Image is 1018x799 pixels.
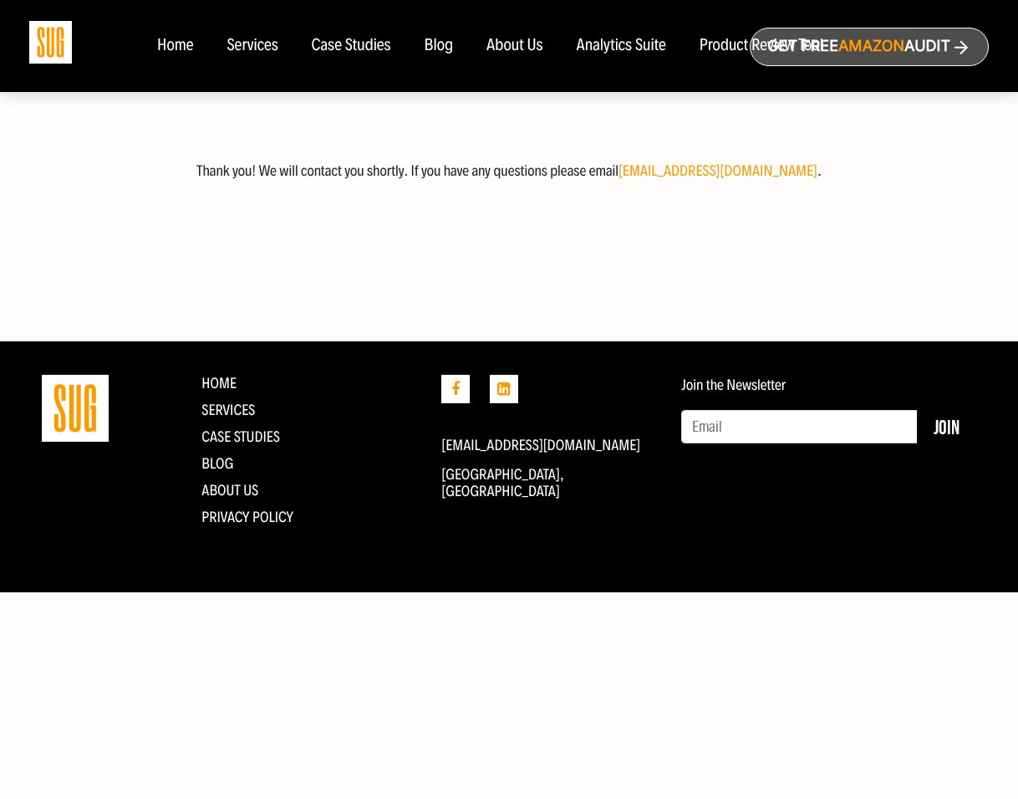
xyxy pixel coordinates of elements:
input: Email [681,410,918,443]
a: Services [227,37,277,55]
a: Product Review Tool [700,37,823,55]
a: [EMAIL_ADDRESS][DOMAIN_NAME] [441,436,640,454]
a: Blog [201,454,233,473]
a: CASE STUDIES [201,428,280,446]
a: Analytics Suite [577,37,666,55]
a: [EMAIL_ADDRESS][DOMAIN_NAME] [618,161,817,180]
a: Get freeAmazonAudit [750,28,989,66]
span: Amazon [838,38,904,55]
a: About Us [486,37,543,55]
button: Join [917,410,976,443]
p: [GEOGRAPHIC_DATA], [GEOGRAPHIC_DATA] [441,466,656,499]
label: Join the Newsletter [681,376,786,393]
a: Home [201,374,237,392]
a: Services [201,401,255,419]
a: About Us [201,481,258,499]
img: Straight Up Growth [42,375,109,442]
img: Sug [29,21,72,64]
a: Case Studies [312,37,391,55]
a: Blog [425,37,454,55]
a: Home [157,37,193,55]
a: Privacy Policy [201,508,293,526]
